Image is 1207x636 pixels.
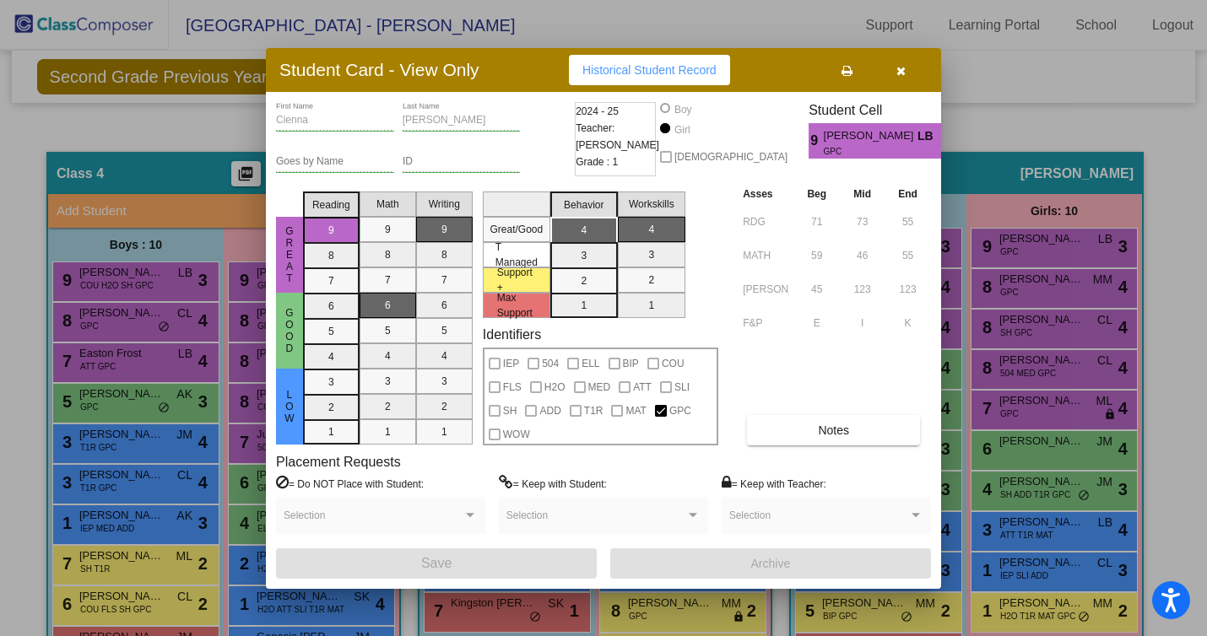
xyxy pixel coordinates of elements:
[282,307,297,354] span: Good
[544,377,566,397] span: H2O
[941,131,955,151] span: 4
[576,154,618,170] span: Grade : 1
[747,415,920,445] button: Notes
[582,63,717,77] span: Historical Student Record
[885,185,931,203] th: End
[276,548,597,579] button: Save
[610,548,931,579] button: Archive
[282,389,297,424] span: Low
[824,127,917,145] span: [PERSON_NAME]
[793,185,840,203] th: Beg
[625,401,646,421] span: MAT
[751,557,791,570] span: Archive
[662,353,685,374] span: COU
[503,353,519,374] span: IEP
[276,454,401,470] label: Placement Requests
[743,243,789,268] input: assessment
[743,209,789,234] input: assessment
[809,131,823,151] span: 9
[588,377,611,397] span: MED
[539,401,560,421] span: ADD
[669,401,691,421] span: GPC
[917,127,941,145] span: LB
[421,556,452,570] span: Save
[499,475,607,492] label: = Keep with Student:
[503,401,517,421] span: SH
[633,377,652,397] span: ATT
[576,103,619,120] span: 2024 - 25
[674,147,788,167] span: [DEMOGRAPHIC_DATA]
[483,326,541,342] label: Identifiers
[818,423,849,437] span: Notes
[840,185,885,203] th: Mid
[584,401,603,421] span: T1R
[674,102,692,117] div: Boy
[582,353,599,374] span: ELL
[743,277,789,302] input: assessment
[739,185,793,203] th: Asses
[276,156,394,168] input: goes by name
[276,475,424,492] label: = Do NOT Place with Student:
[279,59,479,80] h3: Student Card - View Only
[503,377,522,397] span: FLS
[824,145,906,158] span: GPC
[503,424,530,445] span: WOW
[542,353,559,374] span: 504
[569,55,730,85] button: Historical Student Record
[674,377,690,397] span: SLI
[674,122,690,137] div: Girl
[722,475,826,492] label: = Keep with Teacher:
[576,120,659,154] span: Teacher: [PERSON_NAME]
[623,353,639,374] span: BIP
[282,225,297,284] span: Great
[743,310,789,336] input: assessment
[809,102,955,118] h3: Student Cell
